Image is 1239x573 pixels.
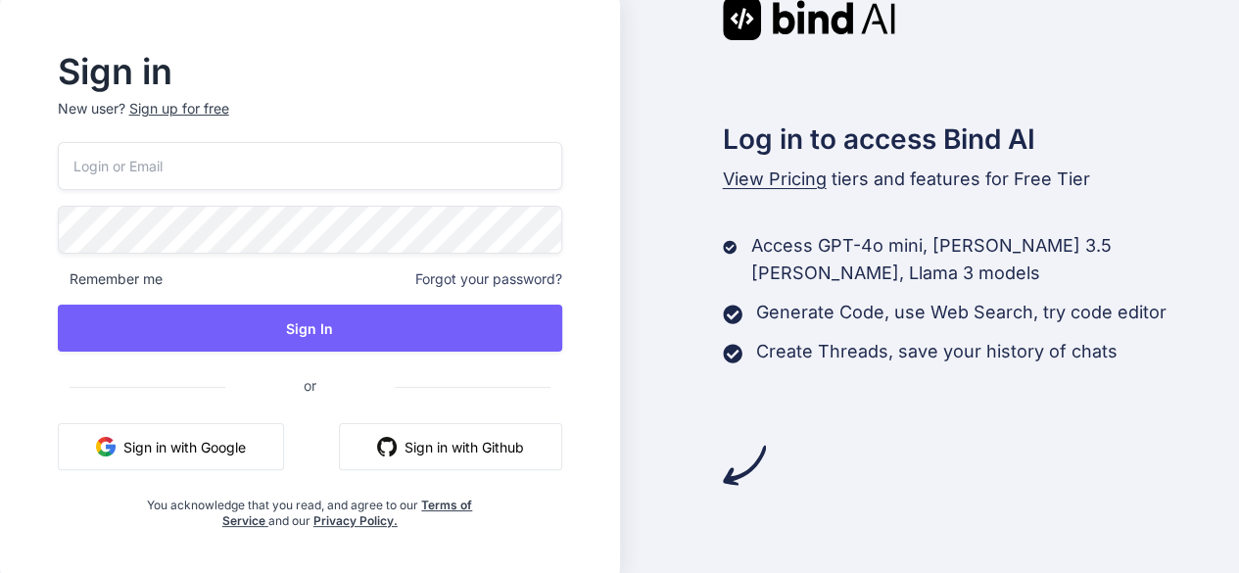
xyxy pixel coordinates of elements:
p: Access GPT-4o mini, [PERSON_NAME] 3.5 [PERSON_NAME], Llama 3 models [750,232,1239,287]
div: You acknowledge that you read, and agree to our and our [141,486,478,529]
a: Terms of Service [222,498,473,528]
div: Sign up for free [129,99,229,119]
span: Remember me [58,269,163,289]
h2: Sign in [58,56,562,87]
img: google [96,437,116,456]
span: Forgot your password? [415,269,562,289]
span: View Pricing [723,168,827,189]
button: Sign In [58,305,562,352]
a: Privacy Policy. [313,513,398,528]
input: Login or Email [58,142,562,190]
img: arrow [723,444,766,487]
p: Generate Code, use Web Search, try code editor [756,299,1167,326]
button: Sign in with Github [339,423,562,470]
button: Sign in with Google [58,423,284,470]
img: github [377,437,397,456]
span: or [225,361,395,409]
p: New user? [58,99,562,142]
p: Create Threads, save your history of chats [756,338,1118,365]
